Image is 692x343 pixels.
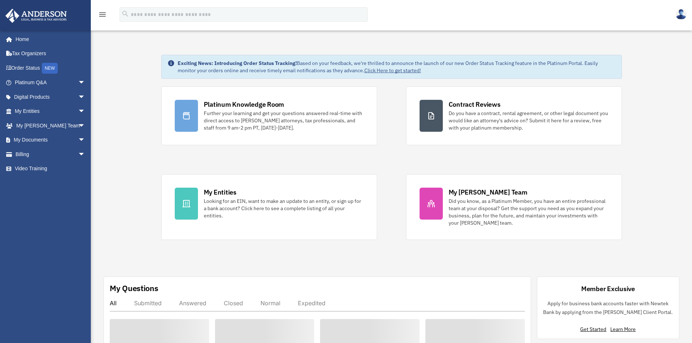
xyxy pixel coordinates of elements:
a: My Entitiesarrow_drop_down [5,104,96,119]
p: Apply for business bank accounts faster with Newtek Bank by applying from the [PERSON_NAME] Clien... [543,299,673,317]
div: NEW [42,63,58,74]
a: menu [98,13,107,19]
span: arrow_drop_down [78,104,93,119]
a: Get Started [580,326,609,332]
a: Click Here to get started! [364,67,421,74]
a: My Documentsarrow_drop_down [5,133,96,147]
div: My Questions [110,283,158,294]
i: search [121,10,129,18]
span: arrow_drop_down [78,75,93,90]
img: User Pic [676,9,687,20]
a: Contract Reviews Do you have a contract, rental agreement, or other legal document you would like... [406,86,622,145]
a: Order StatusNEW [5,61,96,75]
strong: Exciting News: Introducing Order Status Tracking! [178,60,297,66]
div: Looking for an EIN, want to make an update to an entity, or sign up for a bank account? Click her... [204,197,364,219]
div: My Entities [204,188,236,197]
div: Platinum Knowledge Room [204,100,284,109]
div: Answered [179,299,206,307]
span: arrow_drop_down [78,133,93,148]
span: arrow_drop_down [78,147,93,162]
div: Do you have a contract, rental agreement, or other legal document you would like an attorney's ad... [449,110,608,131]
a: Video Training [5,162,96,176]
div: Expedited [298,299,325,307]
div: Member Exclusive [581,284,635,293]
a: My [PERSON_NAME] Team Did you know, as a Platinum Member, you have an entire professional team at... [406,174,622,240]
div: Contract Reviews [449,100,501,109]
span: arrow_drop_down [78,90,93,105]
div: Based on your feedback, we're thrilled to announce the launch of our new Order Status Tracking fe... [178,60,616,74]
div: Submitted [134,299,162,307]
i: menu [98,10,107,19]
div: Further your learning and get your questions answered real-time with direct access to [PERSON_NAM... [204,110,364,131]
a: Platinum Q&Aarrow_drop_down [5,75,96,90]
a: My [PERSON_NAME] Teamarrow_drop_down [5,118,96,133]
div: Did you know, as a Platinum Member, you have an entire professional team at your disposal? Get th... [449,197,608,226]
a: Tax Organizers [5,46,96,61]
a: Platinum Knowledge Room Further your learning and get your questions answered real-time with dire... [161,86,377,145]
a: My Entities Looking for an EIN, want to make an update to an entity, or sign up for a bank accoun... [161,174,377,240]
a: Billingarrow_drop_down [5,147,96,162]
a: Home [5,32,93,46]
a: Digital Productsarrow_drop_down [5,90,96,104]
div: My [PERSON_NAME] Team [449,188,527,197]
img: Anderson Advisors Platinum Portal [3,9,69,23]
div: Normal [260,299,280,307]
span: arrow_drop_down [78,118,93,133]
div: All [110,299,117,307]
a: Learn More [610,326,636,332]
div: Closed [224,299,243,307]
